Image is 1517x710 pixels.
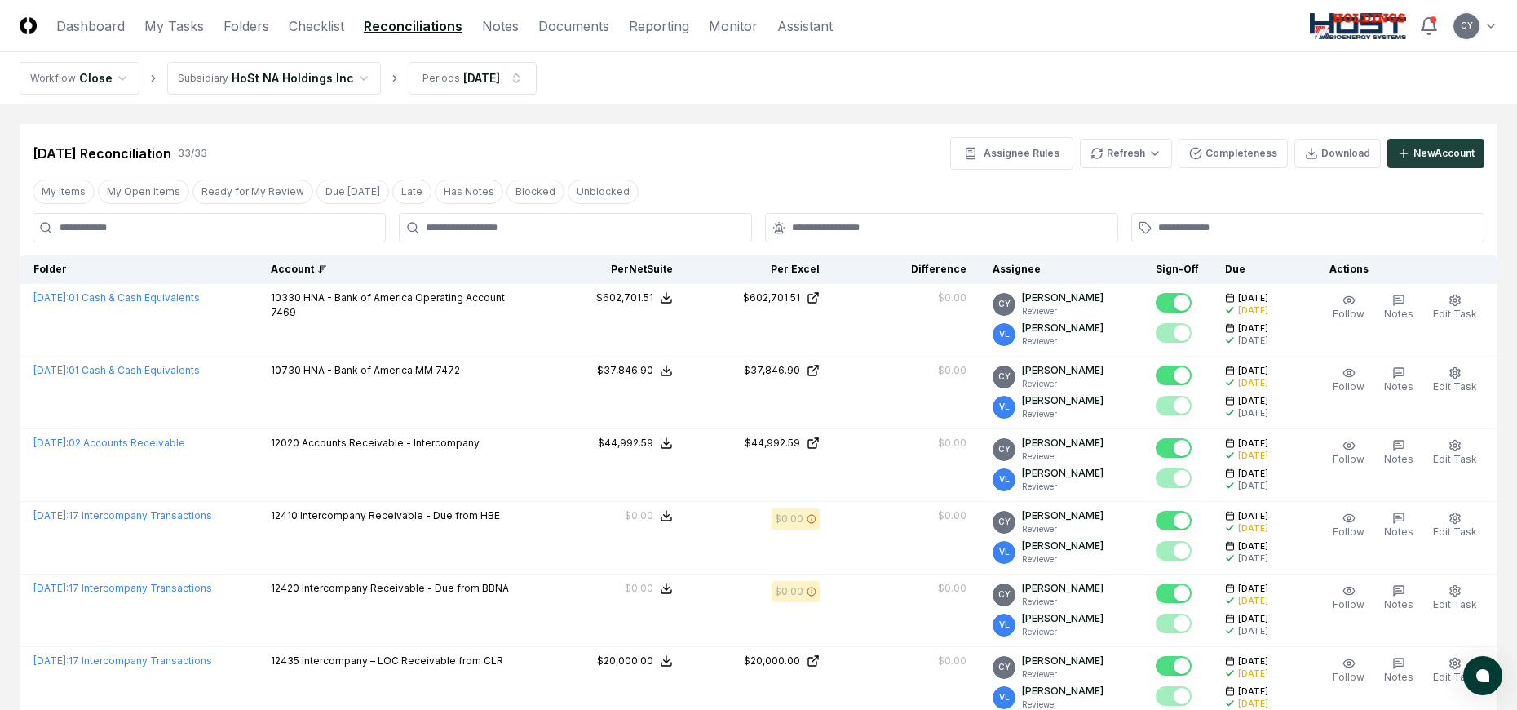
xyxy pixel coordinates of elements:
[1384,526,1413,538] span: Notes
[1384,308,1413,320] span: Notes
[998,371,1011,383] span: CY
[1022,508,1103,523] p: [PERSON_NAME]
[422,71,460,86] div: Periods
[303,364,460,376] span: HNA - Bank of America MM 7472
[699,291,820,305] a: $602,701.51
[144,16,204,36] a: My Tasks
[1384,671,1413,683] span: Notes
[1022,291,1103,305] p: [PERSON_NAME]
[33,437,185,449] a: [DATE]:02 Accounts Receivable
[33,180,95,204] button: My Items
[938,363,966,378] div: $0.00
[1156,396,1192,415] button: Mark complete
[1022,596,1103,608] p: Reviewer
[699,436,820,450] a: $44,992.59
[1156,323,1192,343] button: Mark complete
[1381,581,1417,615] button: Notes
[775,584,803,599] div: $0.00
[625,508,653,523] div: $0.00
[271,364,301,376] span: 10730
[33,509,69,521] span: [DATE] :
[1022,450,1103,463] p: Reviewer
[1433,671,1477,683] span: Edit Task
[1022,335,1103,348] p: Reviewer
[33,291,200,304] a: [DATE]:01 Cash & Cash Equivalents
[938,654,966,668] div: $0.00
[1238,522,1268,535] div: [DATE]
[999,546,1010,558] span: VL
[1333,453,1364,465] span: Follow
[1381,654,1417,688] button: Notes
[1381,291,1417,325] button: Notes
[950,137,1073,170] button: Assignee Rules
[1179,139,1288,168] button: Completeness
[435,180,503,204] button: Has Notes
[1022,378,1103,390] p: Reviewer
[1238,613,1268,625] span: [DATE]
[980,255,1143,284] th: Assignee
[1238,583,1268,595] span: [DATE]
[33,582,69,594] span: [DATE] :
[1156,468,1192,488] button: Mark complete
[1384,453,1413,465] span: Notes
[1238,292,1268,304] span: [DATE]
[1238,395,1268,407] span: [DATE]
[98,180,189,204] button: My Open Items
[539,255,686,284] th: Per NetSuite
[538,16,609,36] a: Documents
[1156,293,1192,313] button: Mark complete
[596,291,653,305] div: $602,701.51
[1238,304,1268,317] div: [DATE]
[1387,139,1484,168] button: NewAccount
[1022,408,1103,420] p: Reviewer
[33,655,69,667] span: [DATE] :
[1022,539,1103,553] p: [PERSON_NAME]
[271,291,301,304] span: 10330
[1238,510,1268,522] span: [DATE]
[1022,305,1103,317] p: Reviewer
[463,69,500,87] div: [DATE]
[316,180,389,204] button: Due Today
[1238,480,1268,492] div: [DATE]
[1156,686,1192,706] button: Mark complete
[1433,453,1477,465] span: Edit Task
[1022,363,1103,378] p: [PERSON_NAME]
[744,654,800,668] div: $20,000.00
[289,16,344,36] a: Checklist
[33,437,69,449] span: [DATE] :
[1156,656,1192,676] button: Mark complete
[1430,363,1480,397] button: Edit Task
[1413,146,1475,161] div: New Account
[1310,13,1407,39] img: Host NA Holdings logo
[192,180,313,204] button: Ready for My Review
[1430,436,1480,470] button: Edit Task
[625,508,673,523] button: $0.00
[1333,380,1364,393] span: Follow
[1022,581,1103,596] p: [PERSON_NAME]
[1022,393,1103,408] p: [PERSON_NAME]
[699,654,820,668] a: $20,000.00
[1238,540,1268,552] span: [DATE]
[1238,322,1268,335] span: [DATE]
[998,588,1011,601] span: CY
[271,509,298,521] span: 12410
[709,16,758,36] a: Monitor
[30,71,76,86] div: Workflow
[300,509,500,521] span: Intercompany Receivable - Due from HBE
[1022,654,1103,668] p: [PERSON_NAME]
[20,62,537,95] nav: breadcrumb
[1238,365,1268,377] span: [DATE]
[271,291,505,318] span: HNA - Bank of America Operating Account 7469
[482,16,519,36] a: Notes
[1143,255,1212,284] th: Sign-Off
[302,582,509,594] span: Intercompany Receivable - Due from BBNA
[1156,366,1192,385] button: Mark complete
[938,581,966,596] div: $0.00
[1433,380,1477,393] span: Edit Task
[364,16,462,36] a: Reconciliations
[598,436,653,450] div: $44,992.59
[938,508,966,523] div: $0.00
[33,291,69,304] span: [DATE] :
[1238,407,1268,419] div: [DATE]
[1329,508,1368,543] button: Follow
